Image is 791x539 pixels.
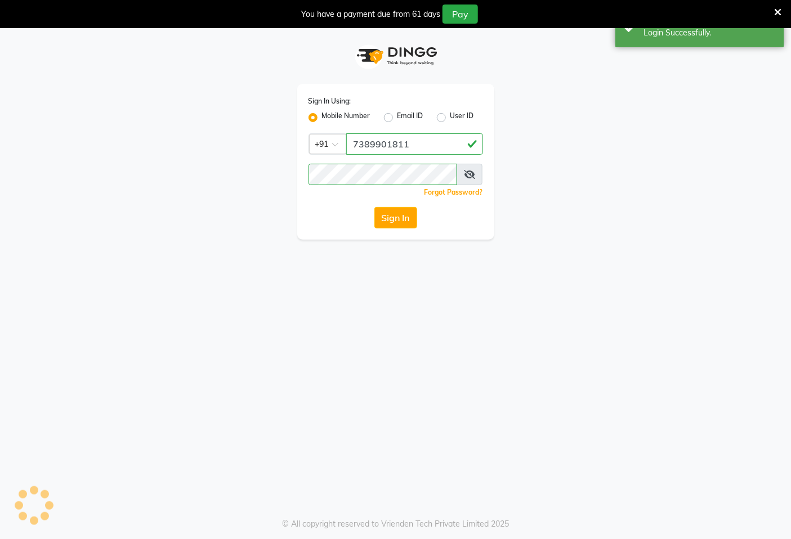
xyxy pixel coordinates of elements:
button: Sign In [374,207,417,228]
label: Sign In Using: [309,96,351,106]
label: Mobile Number [322,111,370,124]
label: Email ID [397,111,423,124]
input: Username [346,133,483,155]
a: Forgot Password? [424,188,483,196]
div: You have a payment due from 61 days [301,8,440,20]
input: Username [309,164,458,185]
img: logo1.svg [351,39,441,73]
div: Login Successfully. [643,27,776,39]
label: User ID [450,111,474,124]
button: Pay [443,5,478,24]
